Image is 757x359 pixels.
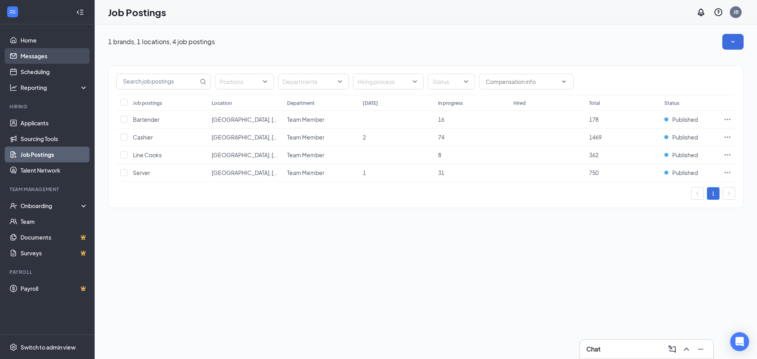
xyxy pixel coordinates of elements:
span: Server [133,169,150,176]
span: Published [672,151,698,159]
svg: ChevronDown [561,78,567,85]
input: Compensation info [486,77,557,86]
span: Team Member [287,151,324,158]
div: JB [733,9,738,15]
div: Open Intercom Messenger [730,332,749,351]
li: Next Page [723,187,735,200]
svg: ChevronUp [682,344,691,354]
button: SmallChevronDown [722,34,744,50]
span: [GEOGRAPHIC_DATA], [GEOGRAPHIC_DATA] [212,151,329,158]
span: [GEOGRAPHIC_DATA], [GEOGRAPHIC_DATA] [212,116,329,123]
span: 16 [438,116,444,123]
span: 8 [438,151,441,158]
td: Team Member [283,164,358,182]
svg: Analysis [9,84,17,91]
div: Payroll [9,269,86,275]
span: 74 [438,134,444,141]
span: 362 [589,151,599,158]
a: Job Postings [21,147,88,162]
a: Home [21,32,88,48]
h1: Job Postings [108,6,166,19]
svg: Notifications [696,7,706,17]
a: Applicants [21,115,88,131]
svg: Ellipses [723,133,731,141]
a: 1 [707,188,719,199]
li: Previous Page [691,187,704,200]
span: 1 [363,169,366,176]
div: Department [287,100,315,106]
div: Hiring [9,103,86,110]
th: [DATE] [359,95,434,111]
button: left [691,187,704,200]
div: Reporting [21,84,88,91]
a: Scheduling [21,64,88,80]
a: Sourcing Tools [21,131,88,147]
span: Cashier [133,134,153,141]
div: Job postings [133,100,162,106]
div: Onboarding [21,202,81,210]
button: Minimize [694,343,707,355]
div: Location [212,100,232,106]
td: Farmville, VA [208,111,283,128]
a: DocumentsCrown [21,229,88,245]
svg: UserCheck [9,202,17,210]
a: Talent Network [21,162,88,178]
svg: Ellipses [723,115,731,123]
span: Team Member [287,169,324,176]
span: 750 [589,169,599,176]
button: right [723,187,735,200]
span: [GEOGRAPHIC_DATA], [GEOGRAPHIC_DATA] [212,134,329,141]
svg: WorkstreamLogo [9,8,17,16]
span: 31 [438,169,444,176]
span: 1469 [589,134,602,141]
div: Switch to admin view [21,343,76,351]
input: Search job postings [117,74,198,89]
button: ComposeMessage [666,343,679,355]
svg: QuestionInfo [714,7,723,17]
button: ChevronUp [680,343,693,355]
th: Hired [509,95,585,111]
span: [GEOGRAPHIC_DATA], [GEOGRAPHIC_DATA] [212,169,329,176]
td: Farmville, VA [208,164,283,182]
span: 178 [589,116,599,123]
span: left [695,191,700,196]
th: In progress [434,95,509,111]
span: Team Member [287,134,324,141]
span: right [727,191,731,196]
span: Line Cooks [133,151,162,158]
svg: MagnifyingGlass [200,78,206,85]
span: Bartender [133,116,160,123]
svg: Ellipses [723,169,731,177]
h3: Chat [586,345,600,353]
a: PayrollCrown [21,281,88,296]
td: Farmville, VA [208,146,283,164]
svg: Ellipses [723,151,731,159]
td: Team Member [283,111,358,128]
svg: Collapse [76,8,84,16]
span: Published [672,169,698,177]
a: Messages [21,48,88,64]
p: 1 brands, 1 locations, 4 job postings [108,37,215,46]
svg: SmallChevronDown [729,38,737,46]
span: Published [672,133,698,141]
svg: Settings [9,343,17,351]
a: SurveysCrown [21,245,88,261]
a: Team [21,214,88,229]
span: Published [672,115,698,123]
span: 2 [363,134,366,141]
svg: ComposeMessage [668,344,677,354]
td: Team Member [283,146,358,164]
span: Team Member [287,116,324,123]
td: Farmville, VA [208,128,283,146]
td: Team Member [283,128,358,146]
li: 1 [707,187,720,200]
th: Status [660,95,720,111]
th: Total [585,95,660,111]
div: Team Management [9,186,86,193]
svg: Minimize [696,344,705,354]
